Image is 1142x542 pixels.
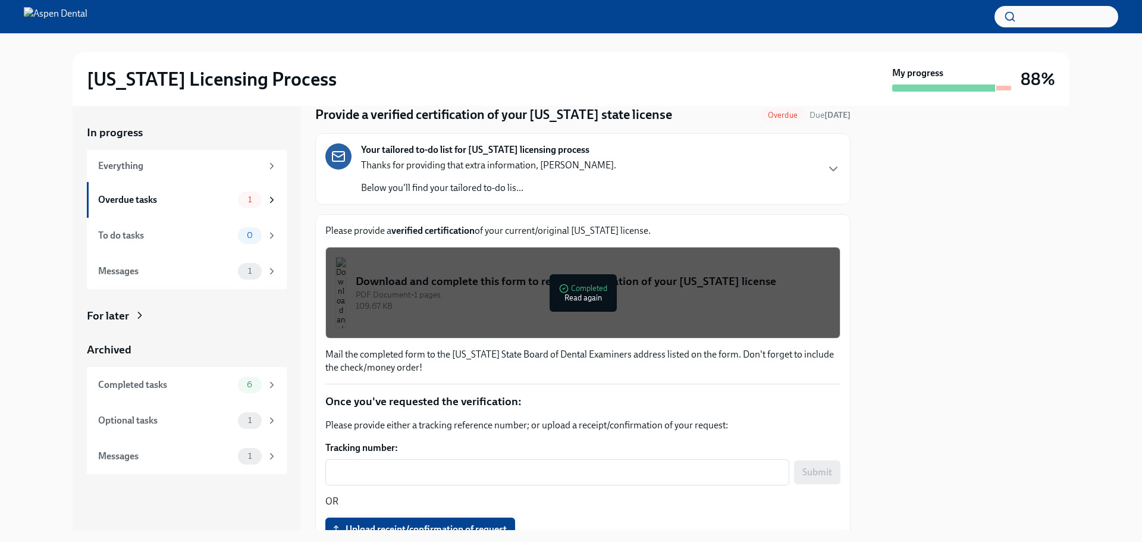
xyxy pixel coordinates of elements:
span: Upload receipt/confirmation of request [334,524,507,535]
span: 1 [241,267,259,275]
label: Upload receipt/confirmation of request [325,518,515,541]
strong: verified certification [391,225,475,236]
strong: [DATE] [824,110,851,120]
p: Mail the completed form to the [US_STATE] State Board of Dental Examiners address listed on the f... [325,348,840,374]
a: Messages1 [87,253,287,289]
div: To do tasks [98,229,233,242]
label: Tracking number: [325,441,840,455]
a: Overdue tasks1 [87,182,287,218]
a: For later [87,308,287,324]
span: 1 [241,195,259,204]
span: 6 [240,380,259,389]
strong: My progress [892,67,943,80]
a: Archived [87,342,287,358]
span: Due [810,110,851,120]
div: Overdue tasks [98,193,233,206]
a: Completed tasks6 [87,367,287,403]
div: Download and complete this form to request verification of your [US_STATE] license [356,274,830,289]
span: 1 [241,452,259,460]
div: PDF Document • 1 pages [356,289,830,300]
span: 0 [240,231,260,240]
img: Aspen Dental [24,7,87,26]
p: OR [325,495,840,508]
a: To do tasks0 [87,218,287,253]
a: Messages1 [87,438,287,474]
div: 109.67 KB [356,300,830,312]
strong: Your tailored to-do list for [US_STATE] licensing process [361,143,589,156]
a: Optional tasks1 [87,403,287,438]
div: Messages [98,450,233,463]
a: In progress [87,125,287,140]
div: Everything [98,159,262,173]
div: Completed tasks [98,378,233,391]
h4: Provide a verified certification of your [US_STATE] state license [315,106,672,124]
h3: 88% [1021,68,1055,90]
p: Thanks for providing that extra information, [PERSON_NAME]. [361,159,616,172]
img: Download and complete this form to request verification of your North Carolina license [335,257,346,328]
button: Download and complete this form to request verification of your [US_STATE] licensePDF Document•1 ... [325,247,840,339]
div: Messages [98,265,233,278]
span: Overdue [761,111,805,120]
div: Optional tasks [98,414,233,427]
p: Below you'll find your tailored to-do lis... [361,181,616,195]
h2: [US_STATE] Licensing Process [87,67,337,91]
div: For later [87,308,129,324]
p: Please provide a of your current/original [US_STATE] license. [325,224,840,237]
p: Once you've requested the verification: [325,394,840,409]
span: 1 [241,416,259,425]
a: Everything [87,150,287,182]
p: Please provide either a tracking reference number; or upload a receipt/confirmation of your request: [325,419,840,432]
span: August 15th, 2025 10:00 [810,109,851,121]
